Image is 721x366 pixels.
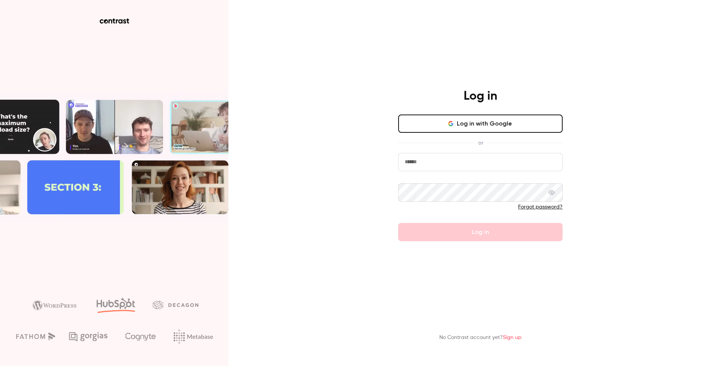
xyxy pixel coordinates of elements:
img: decagon [153,301,198,309]
span: or [474,139,487,147]
a: Forgot password? [518,204,563,210]
button: Log in with Google [398,115,563,133]
h4: Log in [464,89,497,104]
p: No Contrast account yet? [439,334,522,342]
a: Sign up [503,335,522,340]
